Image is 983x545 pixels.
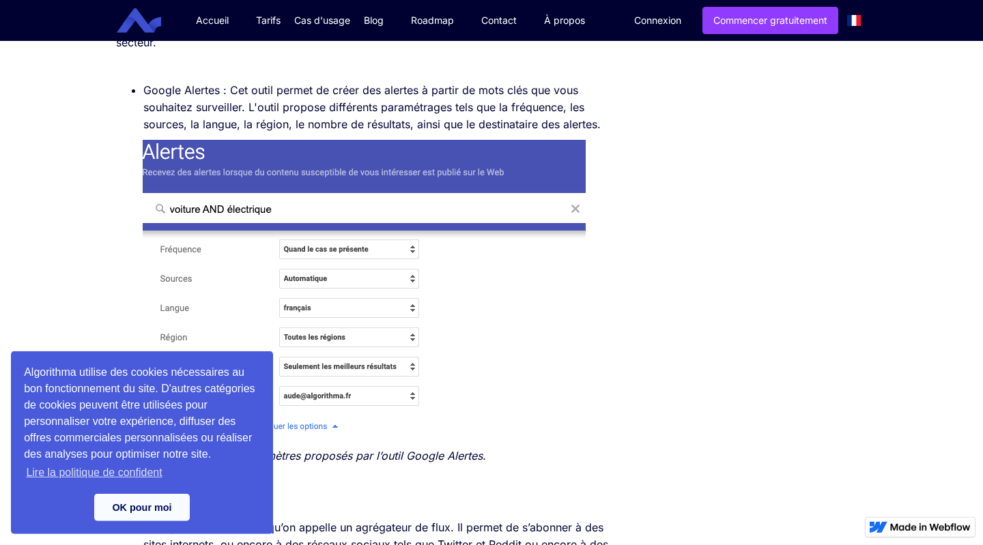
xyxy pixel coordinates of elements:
li: Google Alertes : Cet outil permet de créer des alertes à partir de mots clés que vous souhaitez s... [143,82,612,133]
span: Algorithma utilise des cookies nécessaires au bon fonctionnement du site. D'autres catégories de ... [24,364,260,483]
a: Connexion [624,8,692,33]
p: ‍ [116,58,612,75]
p: ‍ [116,471,612,488]
div: Cas d'usage [294,14,350,27]
a: Commencer gratuitement [702,7,838,34]
em: Paramètres proposés par l’outil Google Alertes. [242,449,486,462]
a: dismiss cookie message [94,494,190,521]
img: Made in Webflow [890,523,971,531]
p: ‍ [116,495,612,512]
a: learn more about cookies [24,462,165,483]
div: cookieconsent [11,351,273,534]
a: home [127,8,171,33]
